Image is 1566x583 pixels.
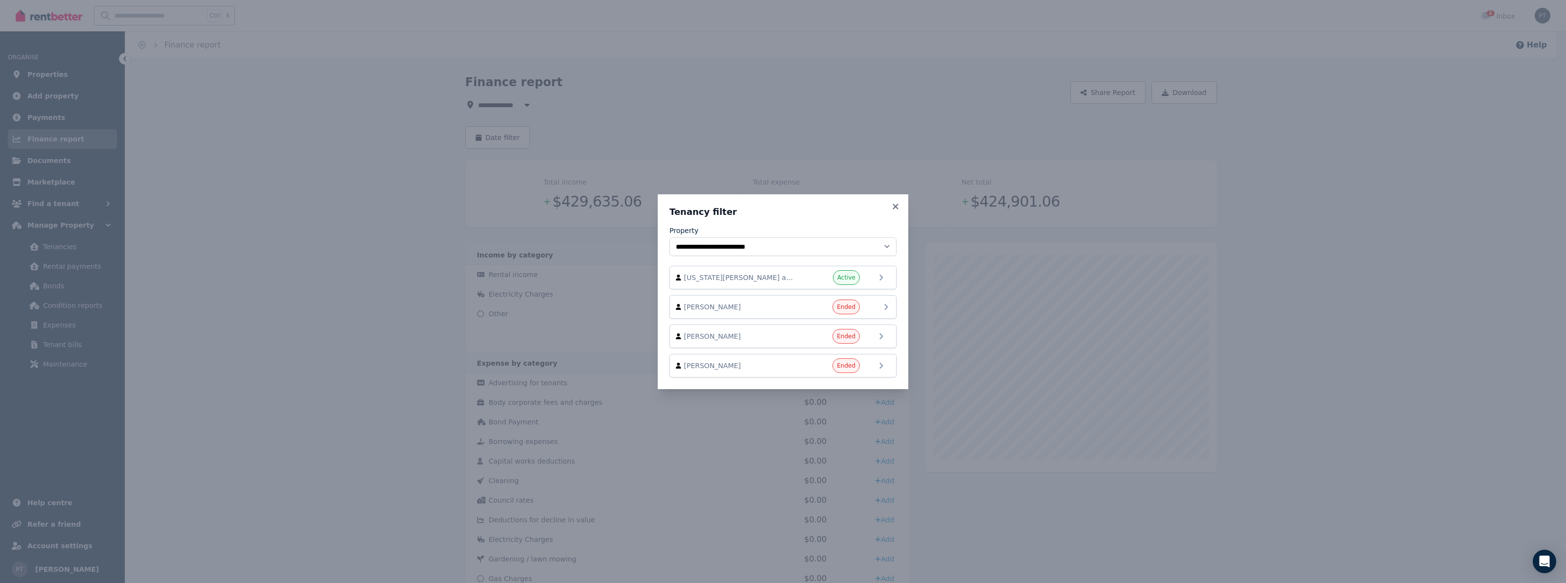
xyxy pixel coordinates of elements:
[669,295,897,319] a: [PERSON_NAME]Ended
[684,331,796,341] span: [PERSON_NAME]
[669,325,897,348] a: [PERSON_NAME]Ended
[669,226,698,235] label: Property
[837,274,855,281] span: Active
[669,206,897,218] h3: Tenancy filter
[669,354,897,377] a: [PERSON_NAME]Ended
[1533,550,1556,573] div: Open Intercom Messenger
[837,332,855,340] span: Ended
[837,362,855,370] span: Ended
[684,273,796,282] span: [US_STATE][PERSON_NAME] and [PERSON_NAME]
[669,266,897,289] a: [US_STATE][PERSON_NAME] and [PERSON_NAME]Active
[684,302,796,312] span: [PERSON_NAME]
[684,361,796,371] span: [PERSON_NAME]
[837,303,855,311] span: Ended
